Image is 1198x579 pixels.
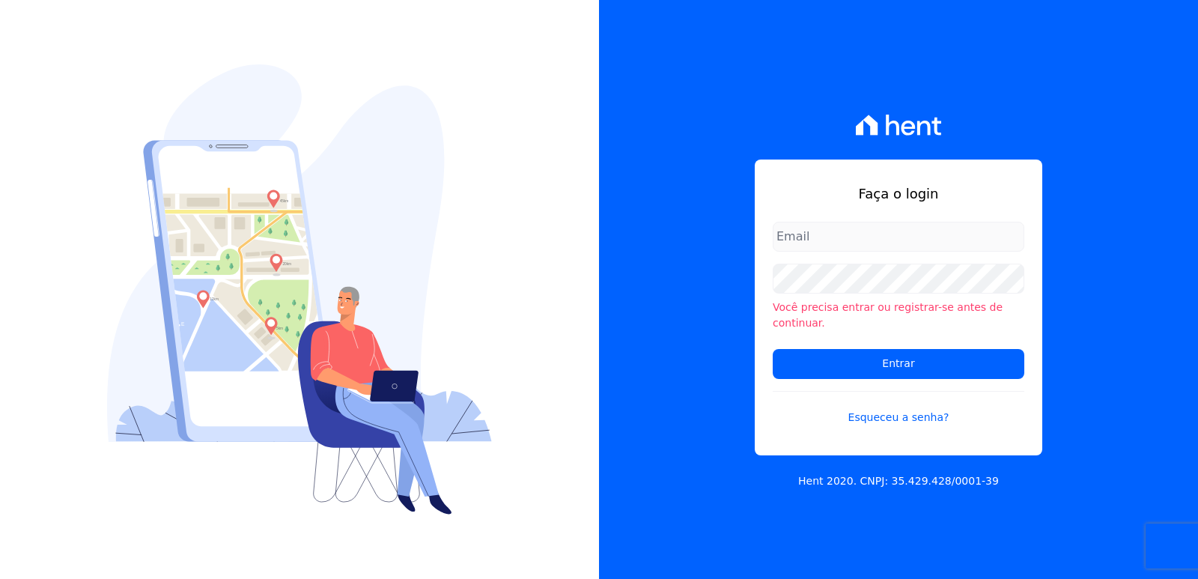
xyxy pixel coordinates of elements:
[773,222,1024,252] input: Email
[773,184,1024,204] h1: Faça o login
[798,473,999,489] p: Hent 2020. CNPJ: 35.429.428/0001-39
[107,64,492,515] img: Login
[773,349,1024,379] input: Entrar
[773,391,1024,425] a: Esqueceu a senha?
[773,300,1024,331] li: Você precisa entrar ou registrar-se antes de continuar.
